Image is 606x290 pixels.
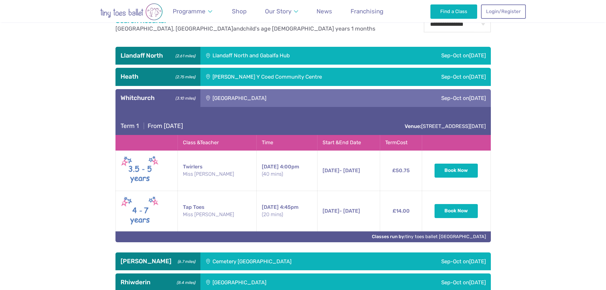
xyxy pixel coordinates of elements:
[140,122,148,130] span: |
[121,52,195,60] h3: Llandaff North
[115,25,375,33] p: and
[178,135,256,150] th: Class & Teacher
[430,4,477,18] a: Find a Class
[469,95,486,101] span: [DATE]
[243,25,375,32] span: child's age [DEMOGRAPHIC_DATA] years 1 months
[262,211,312,218] small: (20 mins)
[173,52,195,59] small: (2.61 miles)
[435,204,478,218] button: Book Now
[115,25,233,32] span: [GEOGRAPHIC_DATA], [GEOGRAPHIC_DATA]
[262,4,301,19] a: Our Story
[173,94,195,101] small: (3.10 miles)
[323,208,360,214] span: - [DATE]
[121,279,195,286] h3: Rhiwderin
[232,8,247,15] span: Shop
[80,3,182,20] img: tiny toes ballet
[121,154,159,187] img: Twirlers New (May 2025)
[481,4,526,18] a: Login/Register
[317,8,332,15] span: News
[121,73,195,81] h3: Heath
[435,164,478,178] button: Book Now
[183,211,251,218] small: Miss [PERSON_NAME]
[262,171,312,178] small: (40 mins)
[323,208,339,214] span: [DATE]
[469,279,486,286] span: [DATE]
[121,122,183,130] h4: From [DATE]
[380,135,422,150] th: Term Cost
[173,8,205,15] span: Programme
[200,47,385,65] div: Llandaff North and Gabalfa Hub
[229,4,250,19] a: Shop
[121,122,139,130] span: Term 1
[174,279,195,285] small: (8.4 miles)
[121,258,195,265] h3: [PERSON_NAME]
[200,68,403,86] div: [PERSON_NAME] Y Coed Community Centre
[200,252,386,270] div: Cemetery [GEOGRAPHIC_DATA]
[121,94,195,102] h3: Whitchurch
[348,4,387,19] a: Franchising
[351,8,383,15] span: Franchising
[170,4,215,19] a: Programme
[365,89,491,107] div: Sep-Oct on
[469,74,486,80] span: [DATE]
[121,195,159,227] img: Twirlers & Spinners New (May 2025)
[256,135,317,150] th: Time
[175,258,195,264] small: (6.7 miles)
[380,150,422,191] td: £50.75
[323,167,360,173] span: - [DATE]
[314,4,335,19] a: News
[173,73,195,80] small: (2.75 miles)
[384,47,491,65] div: Sep-Oct on
[262,164,279,170] span: [DATE]
[372,234,486,239] a: Classes run by:tiny toes ballet [GEOGRAPHIC_DATA]
[178,191,256,231] td: Tap Toes
[200,89,365,107] div: [GEOGRAPHIC_DATA]
[405,123,421,129] strong: Venue:
[178,150,256,191] td: Twirlers
[256,191,317,231] td: 4:45pm
[469,258,486,265] span: [DATE]
[469,52,486,59] span: [DATE]
[262,204,279,210] span: [DATE]
[323,167,339,173] span: [DATE]
[386,252,491,270] div: Sep-Oct on
[380,191,422,231] td: £14.00
[183,171,251,178] small: Miss [PERSON_NAME]
[403,68,491,86] div: Sep-Oct on
[372,234,405,239] strong: Classes run by:
[405,123,486,129] a: Venue:[STREET_ADDRESS][DATE]
[256,150,317,191] td: 4:00pm
[317,135,380,150] th: Start & End Date
[265,8,291,15] span: Our Story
